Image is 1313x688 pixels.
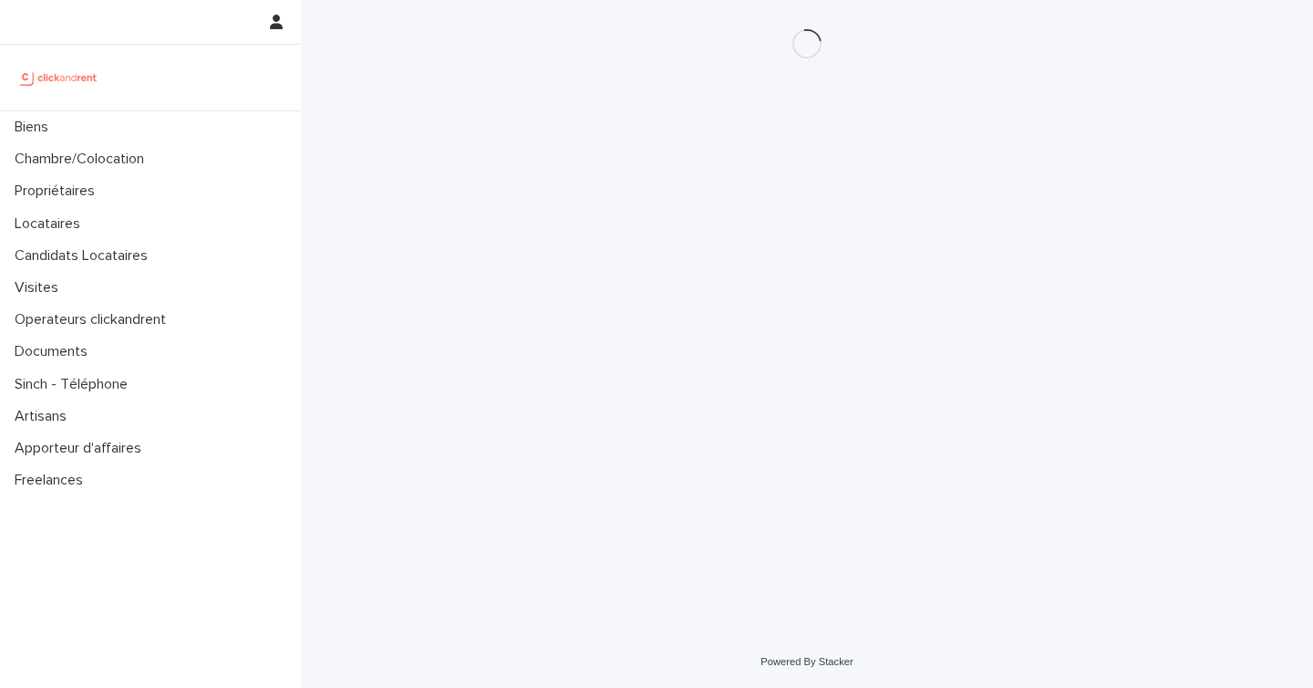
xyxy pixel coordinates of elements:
p: Propriétaires [7,182,109,200]
a: Powered By Stacker [760,656,853,667]
p: Candidats Locataires [7,247,162,265]
p: Documents [7,343,102,360]
p: Chambre/Colocation [7,151,159,168]
p: Apporteur d'affaires [7,440,156,457]
p: Biens [7,119,63,136]
p: Operateurs clickandrent [7,311,181,328]
img: UCB0brd3T0yccxBKYDjQ [15,59,103,96]
p: Visites [7,279,73,297]
p: Freelances [7,472,98,489]
p: Locataires [7,215,95,233]
p: Artisans [7,408,81,425]
p: Sinch - Téléphone [7,376,142,393]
